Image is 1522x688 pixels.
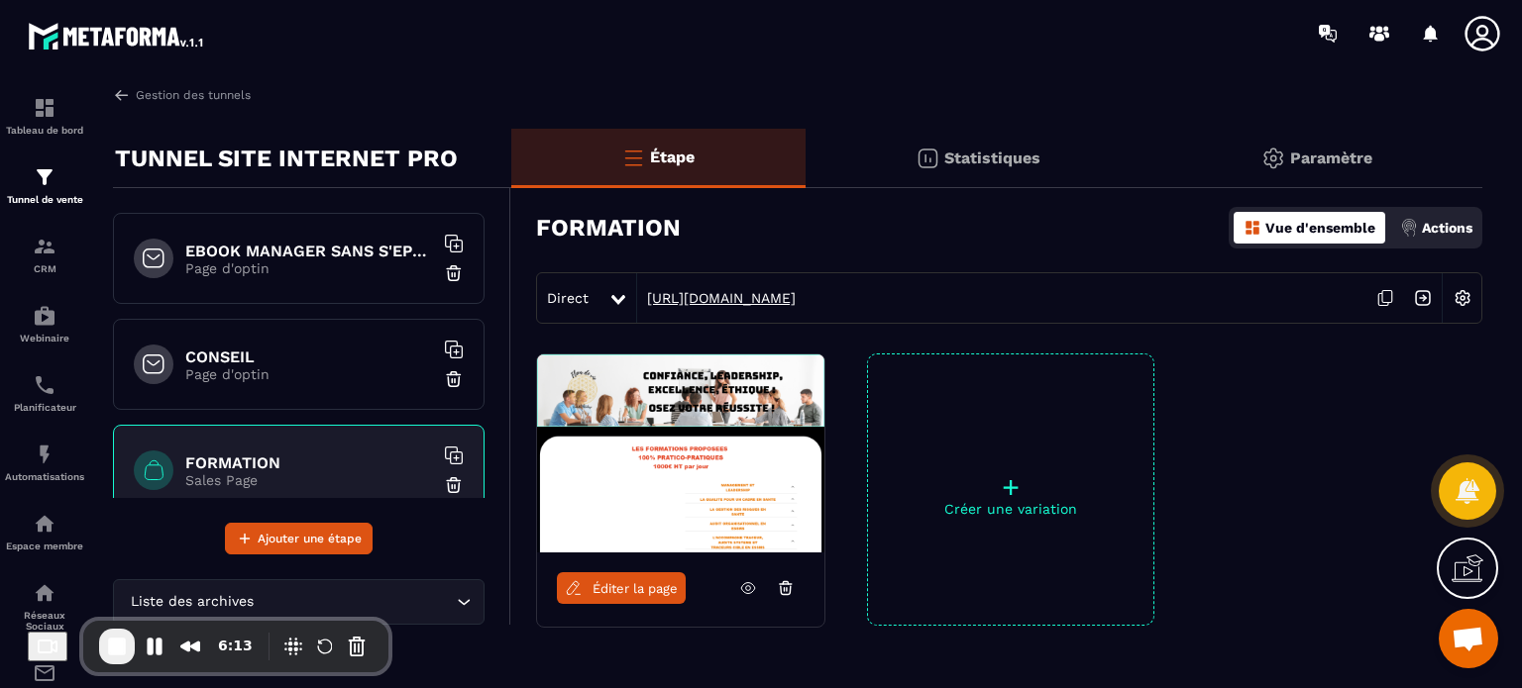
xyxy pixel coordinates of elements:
[5,81,84,150] a: formationformationTableau de bord
[115,139,458,178] p: TUNNEL SITE INTERNET PRO
[1444,279,1481,317] img: setting-w.858f3a88.svg
[5,402,84,413] p: Planificateur
[916,147,939,170] img: stats.20deebd0.svg
[1265,220,1375,236] p: Vue d'ensemble
[33,512,56,536] img: automations
[868,501,1153,517] p: Créer une variation
[5,541,84,551] p: Espace membre
[547,290,589,306] span: Direct
[33,661,56,685] img: email
[258,529,362,548] span: Ajouter une étape
[185,347,433,366] h6: CONSEIL
[5,610,84,632] p: Réseaux Sociaux
[33,373,56,397] img: scheduler
[1439,609,1498,668] a: Ouvrir le chat
[28,18,206,53] img: logo
[33,304,56,328] img: automations
[113,86,251,104] a: Gestion des tunnels
[5,428,84,497] a: automationsautomationsAutomatisations
[1261,147,1285,170] img: setting-gr.5f69749f.svg
[126,591,258,613] span: Liste des archives
[557,572,686,604] a: Éditer la page
[5,150,84,220] a: formationformationTunnel de vente
[536,214,681,242] h3: FORMATION
[5,566,84,646] a: social-networksocial-networkRéseaux Sociaux
[621,146,645,169] img: bars-o.4a397970.svg
[444,475,464,495] img: trash
[1422,220,1472,236] p: Actions
[5,333,84,344] p: Webinaire
[944,148,1040,167] p: Statistiques
[1400,219,1418,237] img: actions.d6e523a2.png
[33,442,56,466] img: automations
[5,497,84,566] a: automationsautomationsEspace membre
[5,125,84,136] p: Tableau de bord
[185,366,433,382] p: Page d'optin
[33,165,56,189] img: formation
[444,263,464,283] img: trash
[537,354,824,552] img: image
[33,235,56,258] img: formation
[185,453,433,472] h6: FORMATION
[225,523,373,554] button: Ajouter une étape
[5,289,84,358] a: automationsautomationsWebinaire
[1290,148,1372,167] p: Paramètre
[185,260,433,276] p: Page d'optin
[33,96,56,120] img: formation
[5,471,84,482] p: Automatisations
[113,579,485,625] div: Search for option
[33,581,56,605] img: social-network
[5,194,84,205] p: Tunnel de vente
[593,581,678,596] span: Éditer la page
[444,369,464,389] img: trash
[5,220,84,289] a: formationformationCRM
[650,147,695,166] p: Étape
[113,86,131,104] img: arrow
[258,591,452,613] input: Search for option
[1244,219,1261,237] img: dashboard-orange.40269519.svg
[5,358,84,428] a: schedulerschedulerPlanificateur
[637,290,796,306] a: [URL][DOMAIN_NAME]
[868,473,1153,501] p: +
[185,242,433,260] h6: EBOOK MANAGER SANS S'EPUISER OFFERT
[1404,279,1442,317] img: arrow-next.bcc2205e.svg
[5,263,84,274] p: CRM
[185,472,433,488] p: Sales Page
